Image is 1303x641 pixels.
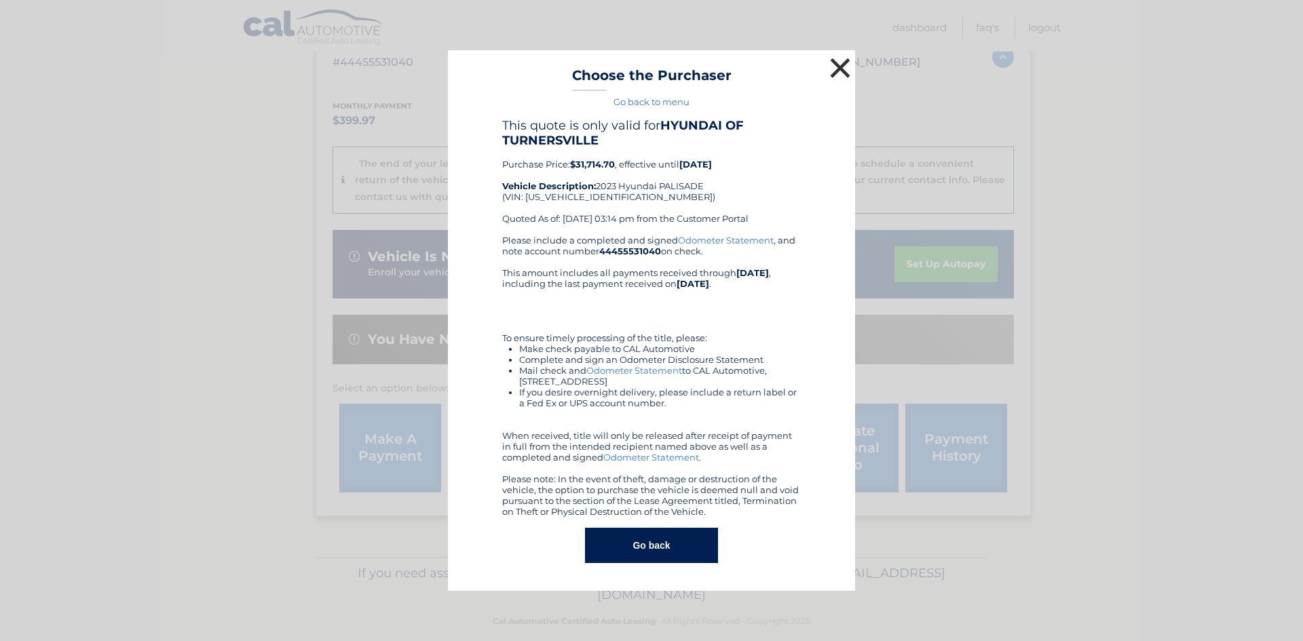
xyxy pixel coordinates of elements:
li: Complete and sign an Odometer Disclosure Statement [519,354,801,365]
a: Go back to menu [613,96,690,107]
strong: Vehicle Description: [502,180,596,191]
h3: Choose the Purchaser [572,67,732,91]
button: × [827,54,854,81]
b: HYUNDAI OF TURNERSVILLE [502,118,744,148]
div: Please include a completed and signed , and note account number on check. This amount includes al... [502,235,801,517]
li: Mail check and to CAL Automotive, [STREET_ADDRESS] [519,365,801,387]
a: Odometer Statement [586,365,682,376]
h4: This quote is only valid for [502,118,801,148]
b: 44455531040 [599,246,661,256]
a: Odometer Statement [603,452,699,463]
div: Purchase Price: , effective until 2023 Hyundai PALISADE (VIN: [US_VEHICLE_IDENTIFICATION_NUMBER])... [502,118,801,235]
b: [DATE] [677,278,709,289]
a: Odometer Statement [678,235,774,246]
button: Go back [585,528,717,563]
b: [DATE] [679,159,712,170]
b: [DATE] [736,267,769,278]
li: If you desire overnight delivery, please include a return label or a Fed Ex or UPS account number. [519,387,801,408]
b: $31,714.70 [570,159,615,170]
li: Make check payable to CAL Automotive [519,343,801,354]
